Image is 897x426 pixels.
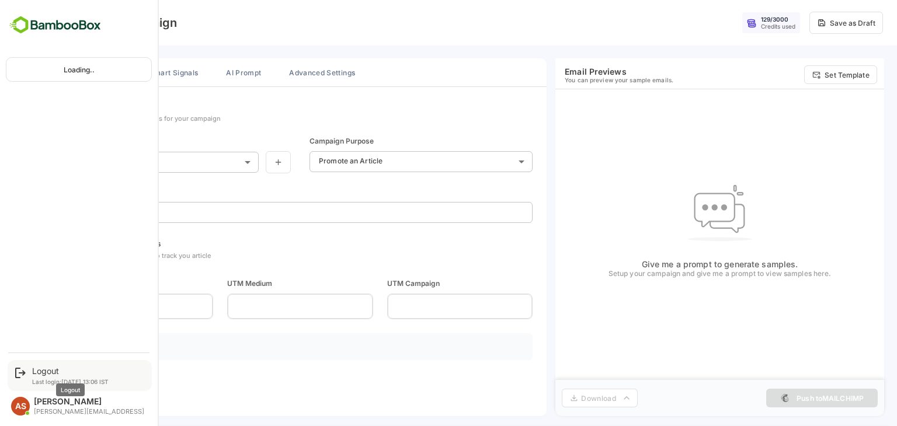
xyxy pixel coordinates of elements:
button: Advanced Settings [239,58,324,86]
div: Target Segment [27,137,81,145]
div: Set up the UTM parameters to track you article [27,252,170,260]
div: Set up the fundamental details for your campaign [27,114,180,123]
div: 129 / 3000 [720,16,747,23]
div: Logout [32,366,109,376]
div: Campaign Basics [27,101,96,111]
span: UTM Source [27,278,172,289]
button: Smart Signals [99,58,166,86]
div: Content URL [27,187,90,196]
button: Save as Draft [769,12,842,34]
h4: Create Campaign [37,16,136,30]
div: AS [11,397,30,415]
img: BambooboxFullLogoMark.5f36c76dfaba33ec1ec1367b70bb1252.svg [6,14,105,36]
p: Setup your campaign and give me a prompt to view samples here. [568,269,791,279]
p: Last login: [DATE] 13:06 IST [32,378,109,385]
div: campaign tabs [13,58,506,86]
p: Set Template [784,71,828,79]
div: Loading.. [6,58,151,81]
div: Campaign UTM Parameters [27,239,170,248]
div: Save as Draft [789,19,835,27]
div: [PERSON_NAME][EMAIL_ADDRESS] [34,408,144,415]
button: Go back [14,13,33,32]
h6: Email Previews [524,67,632,76]
button: Set Template [763,65,836,84]
div: Select target segment [27,152,246,171]
span: UTM Campaign [346,278,492,289]
h4: Tracking URL [36,340,77,348]
div: Credits used [720,23,755,30]
p: Give me a prompt to generate samples. [568,259,791,269]
button: Campaign Setup [13,58,90,86]
p: Promote an Article [278,156,342,165]
div: [PERSON_NAME] [34,397,144,407]
p: You can preview your sample emails. [524,76,632,83]
span: UTM Medium [186,278,332,289]
button: AI Prompt [176,58,230,86]
div: Campaign Purpose [269,137,333,145]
